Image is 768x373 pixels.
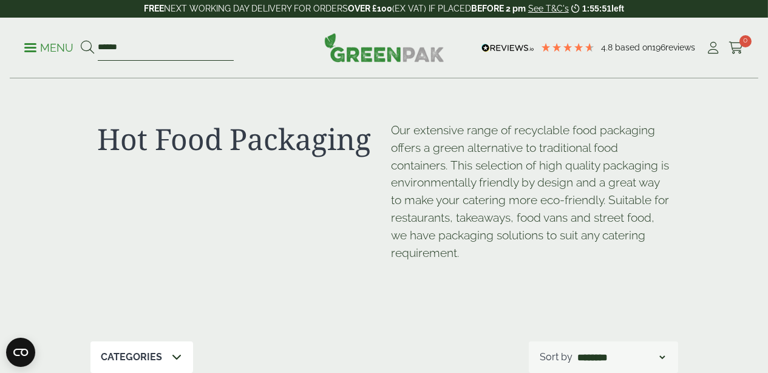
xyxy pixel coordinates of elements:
[528,4,569,13] a: See T&C's
[24,41,73,53] a: Menu
[601,43,615,52] span: 4.8
[324,33,444,62] img: GreenPak Supplies
[481,44,534,52] img: REVIEWS.io
[540,350,573,364] p: Sort by
[611,4,624,13] span: left
[706,42,721,54] i: My Account
[575,350,667,364] select: Shop order
[615,43,652,52] span: Based on
[348,4,392,13] strong: OVER £100
[471,4,526,13] strong: BEFORE 2 pm
[652,43,665,52] span: 196
[665,43,695,52] span: reviews
[144,4,164,13] strong: FREE
[729,42,744,54] i: Cart
[6,338,35,367] button: Open CMP widget
[582,4,611,13] span: 1:55:51
[101,350,163,364] p: Categories
[540,42,595,53] div: 4.79 Stars
[24,41,73,55] p: Menu
[392,272,393,273] p: [URL][DOMAIN_NAME]
[392,121,671,261] p: Our extensive range of recyclable food packaging offers a green alternative to traditional food c...
[739,35,752,47] span: 0
[98,121,377,157] h1: Hot Food Packaging
[729,39,744,57] a: 0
